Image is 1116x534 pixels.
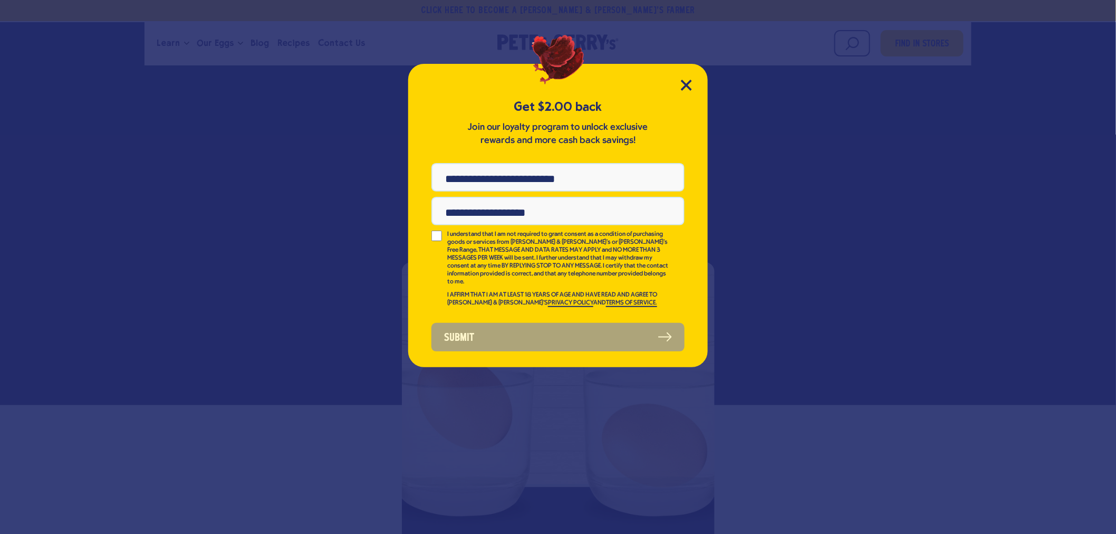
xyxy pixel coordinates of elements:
button: Close Modal [681,80,692,91]
a: TERMS OF SERVICE. [606,300,657,307]
p: I understand that I am not required to grant consent as a condition of purchasing goods or servic... [447,231,670,286]
h5: Get $2.00 back [431,98,685,116]
input: I understand that I am not required to grant consent as a condition of purchasing goods or servic... [431,231,442,241]
button: Submit [431,323,685,351]
p: I AFFIRM THAT I AM AT LEAST 18 YEARS OF AGE AND HAVE READ AND AGREE TO [PERSON_NAME] & [PERSON_NA... [447,291,670,307]
p: Join our loyalty program to unlock exclusive rewards and more cash back savings! [466,121,650,147]
a: PRIVACY POLICY [548,300,593,307]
